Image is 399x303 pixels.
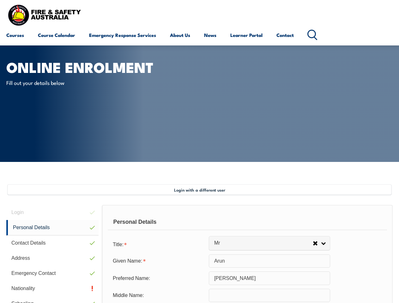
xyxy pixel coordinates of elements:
a: Emergency Response Services [89,27,156,43]
a: Address [6,251,99,266]
a: Personal Details [6,220,99,235]
a: Learner Portal [230,27,263,43]
div: Title is required. [108,239,209,251]
a: About Us [170,27,190,43]
a: Contact [276,27,294,43]
a: News [204,27,216,43]
a: Courses [6,27,24,43]
div: Preferred Name: [108,272,209,284]
h1: Online Enrolment [6,61,162,73]
div: Middle Name: [108,289,209,301]
p: Fill out your details below [6,79,122,86]
span: Mr [214,240,313,247]
div: Personal Details [108,214,387,230]
a: Emergency Contact [6,266,99,281]
span: Login with a different user [174,187,225,192]
a: Contact Details [6,235,99,251]
div: Given Name is required. [108,255,209,267]
a: Nationality [6,281,99,296]
a: Course Calendar [38,27,75,43]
